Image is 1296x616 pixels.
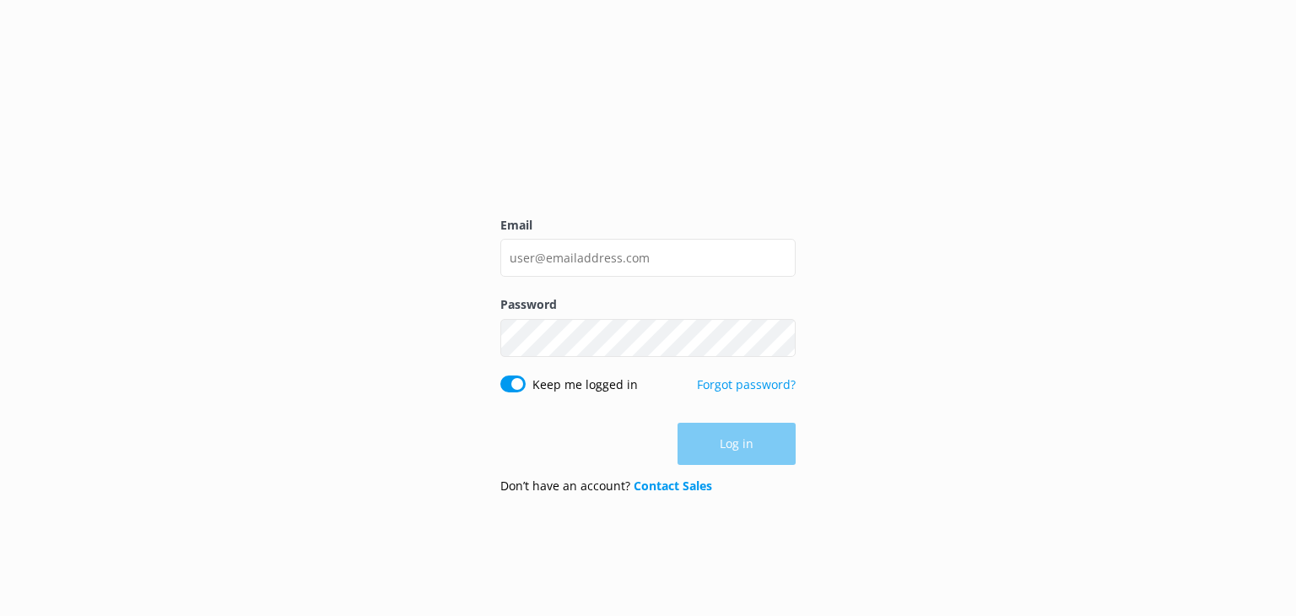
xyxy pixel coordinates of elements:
[500,477,712,495] p: Don’t have an account?
[500,239,796,277] input: user@emailaddress.com
[697,376,796,392] a: Forgot password?
[532,376,638,394] label: Keep me logged in
[762,321,796,354] button: Show password
[500,216,796,235] label: Email
[500,295,796,314] label: Password
[634,478,712,494] a: Contact Sales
